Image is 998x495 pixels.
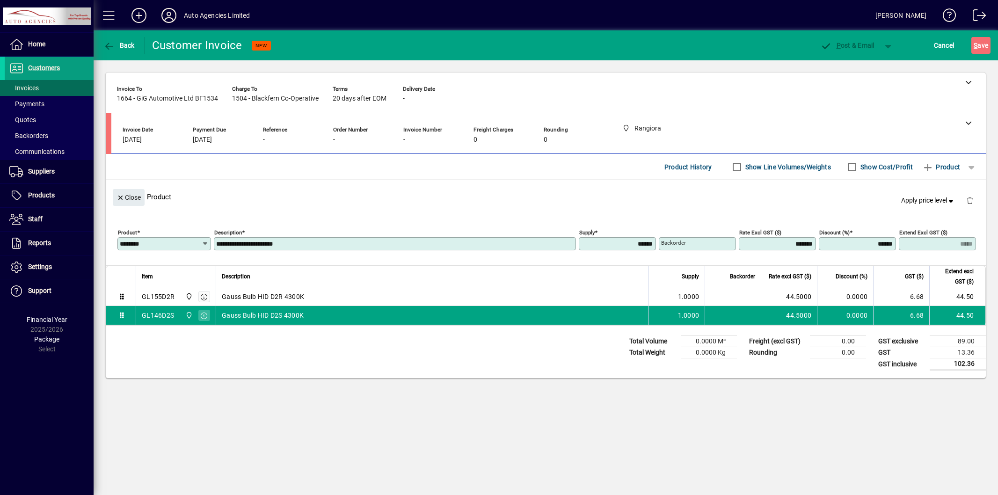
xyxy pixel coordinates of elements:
[103,42,135,49] span: Back
[873,306,929,325] td: 6.68
[9,84,39,92] span: Invoices
[106,180,986,214] div: Product
[930,336,986,347] td: 89.00
[678,292,699,301] span: 1.0000
[123,136,142,144] span: [DATE]
[255,43,267,49] span: NEW
[28,167,55,175] span: Suppliers
[113,189,145,206] button: Close
[743,162,831,172] label: Show Line Volumes/Weights
[28,191,55,199] span: Products
[28,263,52,270] span: Settings
[810,347,866,358] td: 0.00
[152,38,242,53] div: Customer Invoice
[5,128,94,144] a: Backorders
[930,347,986,358] td: 13.36
[936,2,956,32] a: Knowledge Base
[142,311,174,320] div: GL146D2S
[922,160,960,175] span: Product
[142,292,175,301] div: GL155D2R
[474,136,477,144] span: 0
[333,136,335,144] span: -
[154,7,184,24] button: Profile
[183,310,194,320] span: Rangiora
[403,136,405,144] span: -
[875,8,926,23] div: [PERSON_NAME]
[874,358,930,370] td: GST inclusive
[899,229,947,236] mat-label: Extend excl GST ($)
[9,100,44,108] span: Payments
[5,80,94,96] a: Invoices
[966,2,986,32] a: Logout
[124,7,154,24] button: Add
[929,287,985,306] td: 44.50
[5,33,94,56] a: Home
[859,162,913,172] label: Show Cost/Profit
[819,229,850,236] mat-label: Discount (%)
[34,335,59,343] span: Package
[873,287,929,306] td: 6.68
[820,42,874,49] span: ost & Email
[544,136,547,144] span: 0
[625,347,681,358] td: Total Weight
[918,159,965,175] button: Product
[101,37,137,54] button: Back
[183,291,194,302] span: Rangiora
[193,136,212,144] span: [DATE]
[810,336,866,347] td: 0.00
[932,37,957,54] button: Cancel
[930,358,986,370] td: 102.36
[94,37,145,54] app-page-header-button: Back
[9,116,36,124] span: Quotes
[118,229,137,236] mat-label: Product
[959,196,981,204] app-page-header-button: Delete
[905,271,924,282] span: GST ($)
[27,316,67,323] span: Financial Year
[28,40,45,48] span: Home
[333,95,386,102] span: 20 days after EOM
[28,64,60,72] span: Customers
[9,148,65,155] span: Communications
[901,196,955,205] span: Apply price level
[661,240,686,246] mat-label: Backorder
[739,229,781,236] mat-label: Rate excl GST ($)
[579,229,595,236] mat-label: Supply
[28,287,51,294] span: Support
[974,42,977,49] span: S
[874,347,930,358] td: GST
[744,336,810,347] td: Freight (excl GST)
[661,159,716,175] button: Product History
[934,38,954,53] span: Cancel
[767,311,811,320] div: 44.5000
[682,271,699,282] span: Supply
[110,193,147,201] app-page-header-button: Close
[5,160,94,183] a: Suppliers
[681,336,737,347] td: 0.0000 M³
[222,311,304,320] span: Gauss Bulb HID D2S 4300K
[929,306,985,325] td: 44.50
[403,95,405,102] span: -
[222,292,304,301] span: Gauss Bulb HID D2R 4300K
[142,271,153,282] span: Item
[5,255,94,279] a: Settings
[184,8,250,23] div: Auto Agencies Limited
[5,232,94,255] a: Reports
[5,184,94,207] a: Products
[974,38,988,53] span: ave
[874,336,930,347] td: GST exclusive
[837,42,841,49] span: P
[971,37,991,54] button: Save
[730,271,755,282] span: Backorder
[625,336,681,347] td: Total Volume
[222,271,250,282] span: Description
[767,292,811,301] div: 44.5000
[744,347,810,358] td: Rounding
[959,189,981,211] button: Delete
[5,112,94,128] a: Quotes
[897,192,959,209] button: Apply price level
[836,271,867,282] span: Discount (%)
[5,144,94,160] a: Communications
[678,311,699,320] span: 1.0000
[681,347,737,358] td: 0.0000 Kg
[935,266,974,287] span: Extend excl GST ($)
